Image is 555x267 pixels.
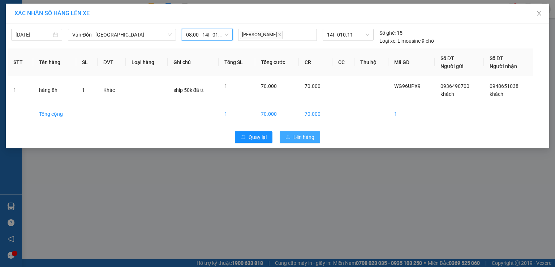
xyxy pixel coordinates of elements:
[249,133,267,141] span: Quay lại
[440,55,454,61] span: Số ĐT
[440,91,454,97] span: khách
[98,76,126,104] td: Khác
[379,29,396,37] span: Số ghế:
[490,83,519,89] span: 0948651038
[219,48,255,76] th: Tổng SL
[82,87,85,93] span: 1
[255,48,299,76] th: Tổng cước
[280,131,320,143] button: uploadLên hàng
[8,48,33,76] th: STT
[33,76,77,104] td: hàng 8h
[379,37,434,45] div: Limousine 9 chỗ
[293,133,314,141] span: Lên hàng
[440,63,464,69] span: Người gửi
[379,29,403,37] div: 15
[219,104,255,124] td: 1
[490,63,517,69] span: Người nhận
[72,29,172,40] span: Vân Đồn - Hà Nội
[278,33,281,37] span: close
[126,48,168,76] th: Loại hàng
[33,104,77,124] td: Tổng cộng
[299,48,332,76] th: CR
[305,83,320,89] span: 70.000
[186,29,228,40] span: 08:00 - 14F-010.11
[261,83,277,89] span: 70.000
[241,135,246,140] span: rollback
[224,83,227,89] span: 1
[440,83,469,89] span: 0936490700
[299,104,332,124] td: 70.000
[16,31,51,39] input: 15/09/2025
[332,48,354,76] th: CC
[240,31,283,39] span: [PERSON_NAME]
[379,37,396,45] span: Loại xe:
[98,48,126,76] th: ĐVT
[327,29,369,40] span: 14F-010.11
[388,48,435,76] th: Mã GD
[285,135,291,140] span: upload
[168,33,172,37] span: down
[8,76,33,104] td: 1
[14,10,90,17] span: XÁC NHẬN SỐ HÀNG LÊN XE
[33,48,77,76] th: Tên hàng
[394,83,421,89] span: WG96UPX9
[388,104,435,124] td: 1
[255,104,299,124] td: 70.000
[173,87,204,93] span: ship 50k đã tt
[529,4,549,24] button: Close
[354,48,388,76] th: Thu hộ
[490,91,503,97] span: khách
[76,48,98,76] th: SL
[235,131,272,143] button: rollbackQuay lại
[536,10,542,16] span: close
[490,55,503,61] span: Số ĐT
[168,48,219,76] th: Ghi chú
